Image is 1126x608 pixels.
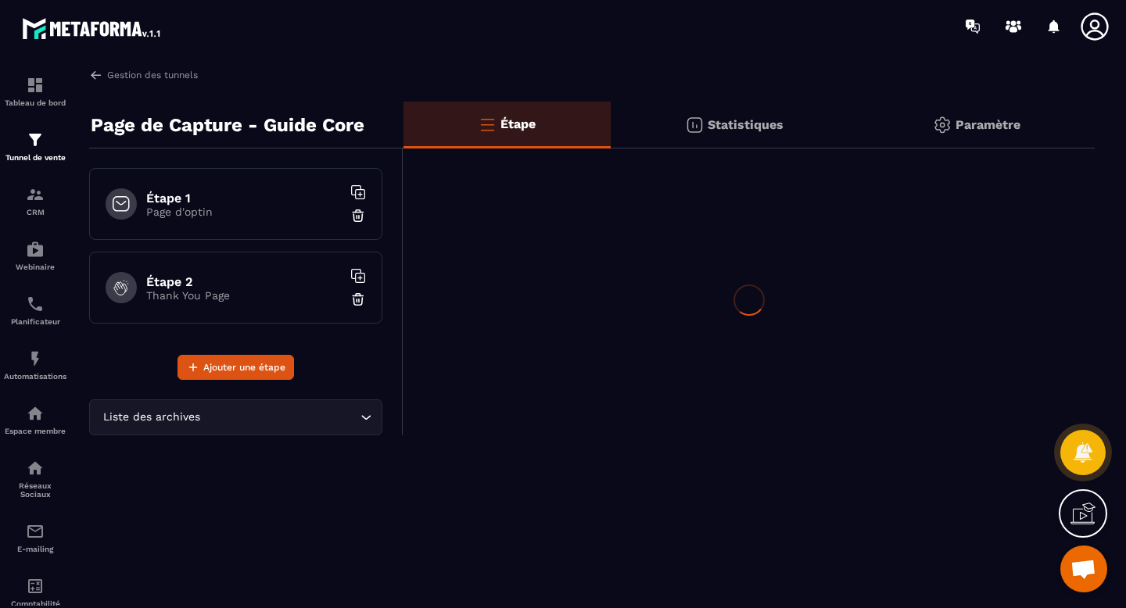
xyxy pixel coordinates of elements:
a: emailemailE-mailing [4,510,66,565]
input: Search for option [203,409,357,426]
p: Automatisations [4,372,66,381]
img: stats.20deebd0.svg [685,116,704,134]
a: schedulerschedulerPlanificateur [4,283,66,338]
img: email [26,522,45,541]
p: Espace membre [4,427,66,435]
span: Liste des archives [99,409,203,426]
div: Search for option [89,399,382,435]
p: CRM [4,208,66,216]
img: trash [350,208,366,224]
img: scheduler [26,295,45,313]
img: automations [26,349,45,368]
img: automations [26,240,45,259]
img: logo [22,14,163,42]
a: Gestion des tunnels [89,68,198,82]
p: Page d'optin [146,206,342,218]
p: Réseaux Sociaux [4,481,66,499]
img: setting-gr.5f69749f.svg [933,116,952,134]
a: formationformationTableau de bord [4,64,66,119]
p: Page de Capture - Guide Core [91,109,364,141]
a: Ouvrir le chat [1060,545,1107,592]
img: social-network [26,459,45,477]
a: social-networksocial-networkRéseaux Sociaux [4,447,66,510]
a: automationsautomationsWebinaire [4,228,66,283]
p: Planificateur [4,317,66,326]
p: Tunnel de vente [4,153,66,162]
p: E-mailing [4,545,66,553]
button: Ajouter une étape [178,355,294,380]
img: bars-o.4a397970.svg [478,115,497,134]
h6: Étape 1 [146,191,342,206]
span: Ajouter une étape [203,359,285,375]
p: Paramètre [956,117,1020,132]
p: Tableau de bord [4,98,66,107]
a: formationformationCRM [4,173,66,228]
a: formationformationTunnel de vente [4,119,66,173]
img: arrow [89,68,103,82]
p: Étape [500,116,536,131]
p: Statistiques [708,117,784,132]
img: accountant [26,577,45,595]
a: automationsautomationsEspace membre [4,392,66,447]
img: automations [26,404,45,423]
img: trash [350,291,366,307]
p: Comptabilité [4,599,66,608]
p: Webinaire [4,263,66,271]
img: formation [26,131,45,149]
p: Thank You Page [146,289,342,302]
h6: Étape 2 [146,274,342,289]
img: formation [26,76,45,95]
img: formation [26,185,45,204]
a: automationsautomationsAutomatisations [4,338,66,392]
